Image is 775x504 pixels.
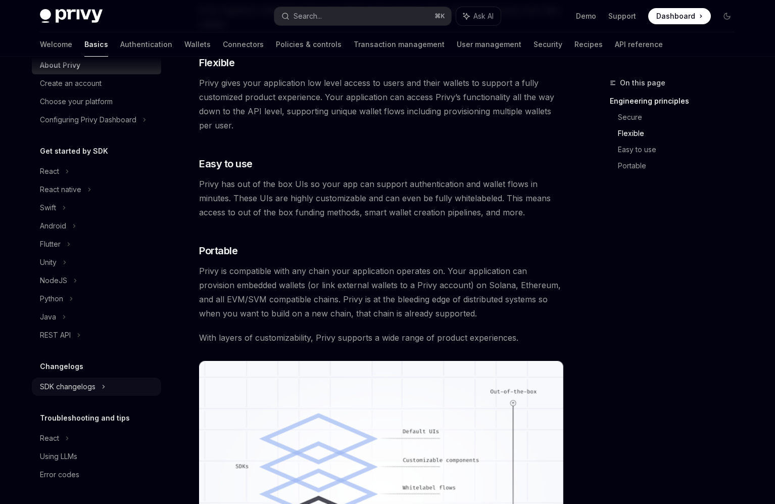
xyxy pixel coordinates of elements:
[656,11,695,21] span: Dashboard
[184,32,211,57] a: Wallets
[32,74,161,93] a: Create an account
[40,114,136,126] div: Configuring Privy Dashboard
[40,450,77,463] div: Using LLMs
[40,220,66,232] div: Android
[32,447,161,466] a: Using LLMs
[574,32,603,57] a: Recipes
[610,93,743,109] a: Engineering principles
[40,432,59,444] div: React
[40,293,63,305] div: Python
[40,184,81,196] div: React native
[434,12,445,20] span: ⌘ K
[32,93,161,111] a: Choose your platform
[40,360,83,373] h5: Changelogs
[456,7,501,25] button: Ask AI
[40,412,130,424] h5: Troubleshooting and tips
[648,8,711,24] a: Dashboard
[120,32,172,57] a: Authentication
[274,7,451,25] button: Search...⌘K
[40,256,57,268] div: Unity
[199,56,234,70] span: Flexible
[457,32,521,57] a: User management
[576,11,596,21] a: Demo
[40,145,108,157] h5: Get started by SDK
[199,331,563,345] span: With layers of customizability, Privy supports a wide range of product experiences.
[199,157,253,171] span: Easy to use
[223,32,264,57] a: Connectors
[354,32,445,57] a: Transaction management
[608,11,636,21] a: Support
[534,32,562,57] a: Security
[618,142,743,158] a: Easy to use
[618,109,743,125] a: Secure
[199,264,563,320] span: Privy is compatible with any chain your application operates on. Your application can provision e...
[294,10,322,22] div: Search...
[40,469,79,481] div: Error codes
[199,76,563,132] span: Privy gives your application low level access to users and their wallets to support a fully custo...
[40,165,59,177] div: React
[40,311,56,323] div: Java
[618,158,743,174] a: Portable
[40,96,113,108] div: Choose your platform
[40,329,71,341] div: REST API
[40,9,103,23] img: dark logo
[40,77,102,89] div: Create an account
[618,125,743,142] a: Flexible
[199,177,563,219] span: Privy has out of the box UIs so your app can support authentication and wallet flows in minutes. ...
[615,32,663,57] a: API reference
[40,274,67,287] div: NodeJS
[473,11,494,21] span: Ask AI
[719,8,735,24] button: Toggle dark mode
[40,202,56,214] div: Swift
[276,32,342,57] a: Policies & controls
[32,466,161,484] a: Error codes
[199,244,237,258] span: Portable
[40,381,95,393] div: SDK changelogs
[84,32,108,57] a: Basics
[40,32,72,57] a: Welcome
[40,238,61,250] div: Flutter
[620,77,665,89] span: On this page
